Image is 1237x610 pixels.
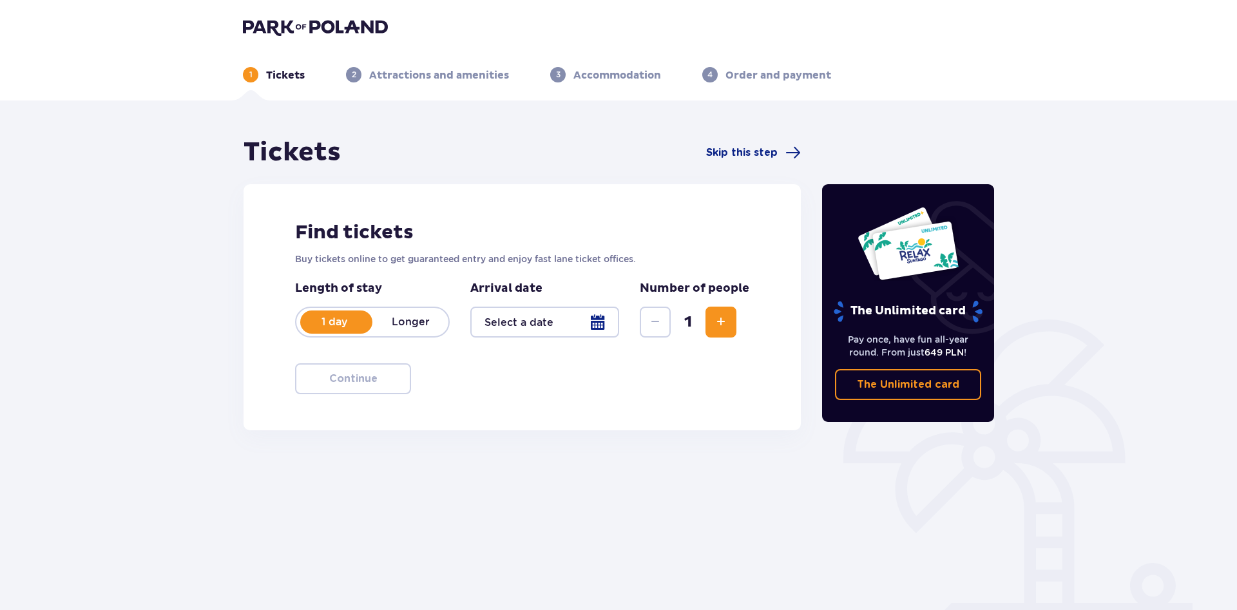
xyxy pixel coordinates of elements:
[702,67,831,82] div: 4Order and payment
[640,307,671,338] button: Decrease
[369,68,509,82] p: Attractions and amenities
[372,315,448,329] p: Longer
[550,67,661,82] div: 3Accommodation
[470,281,542,296] p: Arrival date
[673,312,703,332] span: 1
[707,69,713,81] p: 4
[295,363,411,394] button: Continue
[556,69,561,81] p: 3
[925,347,964,357] span: 649 PLN
[295,220,749,245] h2: Find tickets
[295,253,749,265] p: Buy tickets online to get guaranteed entry and enjoy fast lane ticket offices.
[346,67,509,82] div: 2Attractions and amenities
[249,69,253,81] p: 1
[705,307,736,338] button: Increase
[725,68,831,82] p: Order and payment
[243,18,388,36] img: Park of Poland logo
[857,206,959,281] img: Two entry cards to Suntago with the word 'UNLIMITED RELAX', featuring a white background with tro...
[835,369,982,400] a: The Unlimited card
[706,145,801,160] a: Skip this step
[296,315,372,329] p: 1 day
[243,67,305,82] div: 1Tickets
[835,333,982,359] p: Pay once, have fun all-year round. From just !
[573,68,661,82] p: Accommodation
[640,281,749,296] p: Number of people
[244,137,341,169] h1: Tickets
[857,377,959,392] p: The Unlimited card
[832,300,984,323] p: The Unlimited card
[266,68,305,82] p: Tickets
[352,69,356,81] p: 2
[329,372,378,386] p: Continue
[706,146,778,160] span: Skip this step
[295,281,450,296] p: Length of stay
